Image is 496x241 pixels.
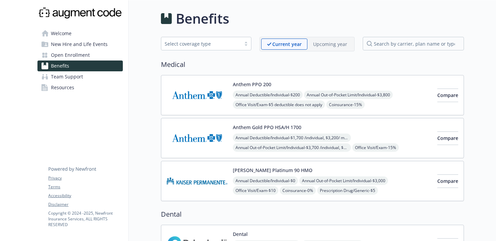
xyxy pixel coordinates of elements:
span: Coinsurance - 0% [280,186,316,195]
button: Anthem Gold PPO HSA/H 1700 [233,124,301,131]
span: Annual Out-of-Pocket Limit/Individual - $3,700 /individual, $3,700/ member [233,143,351,152]
a: Accessibility [48,193,122,199]
p: Copyright © 2024 - 2025 , Newfront Insurance Services, ALL RIGHTS RESERVED [48,210,122,227]
a: Resources [37,82,123,93]
button: Compare [437,174,458,188]
input: search by carrier, plan name or type [363,37,464,50]
h1: Benefits [176,8,229,29]
a: Benefits [37,61,123,71]
span: Annual Out-of-Pocket Limit/Individual - $3,000 [299,176,388,185]
span: Office Visit/Exam - 15% [352,143,399,152]
span: Welcome [51,28,72,39]
img: Anthem Blue Cross carrier logo [167,124,227,152]
span: Benefits [51,61,69,71]
button: [PERSON_NAME] Platinum 90 HMO [233,167,312,174]
h2: Dental [161,209,464,219]
span: Compare [437,178,458,184]
span: Office Visit/Exam - $5 deductible does not apply [233,100,325,109]
span: Open Enrollment [51,50,90,61]
span: Annual Deductible/Individual - $200 [233,91,303,99]
span: New Hire and Life Events [51,39,108,50]
span: Office Visit/Exam - $10 [233,186,278,195]
span: Annual Out-of-Pocket Limit/Individual - $3,800 [304,91,393,99]
button: Compare [437,131,458,145]
span: Compare [437,92,458,98]
span: Resources [51,82,74,93]
img: Kaiser Permanente Insurance Company carrier logo [167,167,227,195]
a: Welcome [37,28,123,39]
span: Coinsurance - 15% [326,100,365,109]
a: New Hire and Life Events [37,39,123,50]
button: Dental [233,231,248,238]
a: Team Support [37,71,123,82]
a: Terms [48,184,122,190]
p: Current year [272,41,302,48]
span: Annual Deductible/Individual - $1,700 /individual, $3,200/ member [233,134,351,142]
span: Compare [437,135,458,141]
p: Upcoming year [313,41,347,48]
button: Compare [437,89,458,102]
div: Select coverage type [165,40,238,47]
a: Open Enrollment [37,50,123,61]
span: Annual Deductible/Individual - $0 [233,176,298,185]
h2: Medical [161,59,464,70]
span: Team Support [51,71,83,82]
a: Privacy [48,175,122,181]
button: Anthem PPO 200 [233,81,271,88]
a: Disclaimer [48,201,122,208]
span: Prescription Drug/Generic - $5 [317,186,378,195]
img: Anthem Blue Cross carrier logo [167,81,227,110]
